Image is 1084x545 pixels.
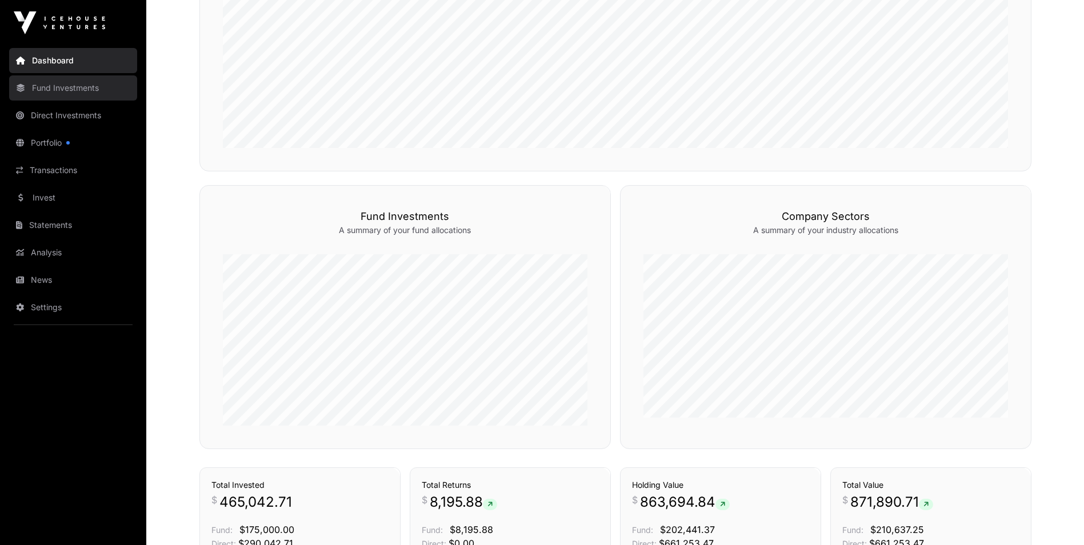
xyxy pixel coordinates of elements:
[9,185,137,210] a: Invest
[632,479,809,491] h3: Holding Value
[422,493,427,507] span: $
[643,225,1008,236] p: A summary of your industry allocations
[9,267,137,292] a: News
[219,493,292,511] span: 465,042.71
[211,525,233,535] span: Fund:
[9,48,137,73] a: Dashboard
[430,493,497,511] span: 8,195.88
[842,493,848,507] span: $
[9,130,137,155] a: Portfolio
[450,524,493,535] span: $8,195.88
[9,103,137,128] a: Direct Investments
[640,493,730,511] span: 863,694.84
[632,493,638,507] span: $
[9,158,137,183] a: Transactions
[223,225,587,236] p: A summary of your fund allocations
[422,479,599,491] h3: Total Returns
[9,240,137,265] a: Analysis
[850,493,933,511] span: 871,890.71
[9,213,137,238] a: Statements
[211,493,217,507] span: $
[239,524,294,535] span: $175,000.00
[842,479,1019,491] h3: Total Value
[1027,490,1084,545] iframe: Chat Widget
[211,479,389,491] h3: Total Invested
[9,295,137,320] a: Settings
[632,525,653,535] span: Fund:
[643,209,1008,225] h3: Company Sectors
[870,524,924,535] span: $210,637.25
[842,525,863,535] span: Fund:
[9,75,137,101] a: Fund Investments
[14,11,105,34] img: Icehouse Ventures Logo
[422,525,443,535] span: Fund:
[223,209,587,225] h3: Fund Investments
[660,524,715,535] span: $202,441.37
